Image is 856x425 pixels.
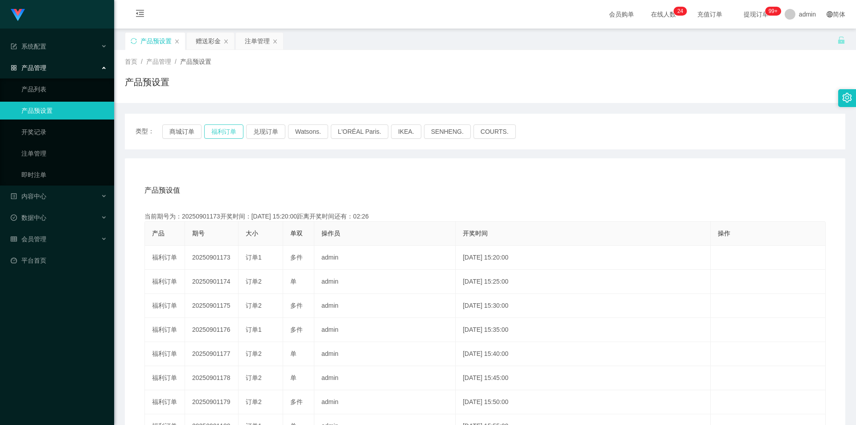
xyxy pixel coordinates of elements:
span: / [175,58,177,65]
button: SENHENG. [424,124,471,139]
span: 订单2 [246,350,262,357]
span: 首页 [125,58,137,65]
button: 福利订单 [204,124,243,139]
a: 产品列表 [21,80,107,98]
h1: 产品预设置 [125,75,169,89]
span: 单 [290,278,296,285]
button: 商城订单 [162,124,202,139]
span: 产品管理 [146,58,171,65]
span: 操作员 [321,230,340,237]
td: admin [314,342,456,366]
span: 多件 [290,254,303,261]
span: 单双 [290,230,303,237]
span: 产品预设值 [144,185,180,196]
i: 图标: close [272,39,278,44]
span: 产品 [152,230,165,237]
i: 图标: close [174,39,180,44]
td: [DATE] 15:20:00 [456,246,711,270]
span: 多件 [290,398,303,405]
a: 开奖记录 [21,123,107,141]
td: 福利订单 [145,390,185,414]
span: 类型： [136,124,162,139]
i: 图标: appstore-o [11,65,17,71]
i: 图标: close [223,39,229,44]
span: 充值订单 [693,11,727,17]
td: [DATE] 15:25:00 [456,270,711,294]
span: 订单2 [246,278,262,285]
span: 数据中心 [11,214,46,221]
span: 内容中心 [11,193,46,200]
td: [DATE] 15:50:00 [456,390,711,414]
p: 2 [677,7,680,16]
span: 产品预设置 [180,58,211,65]
td: 福利订单 [145,318,185,342]
span: 单 [290,350,296,357]
i: 图标: table [11,236,17,242]
span: 会员管理 [11,235,46,243]
i: 图标: sync [131,38,137,44]
td: [DATE] 15:30:00 [456,294,711,318]
p: 4 [680,7,683,16]
span: 提现订单 [739,11,773,17]
a: 注单管理 [21,144,107,162]
td: admin [314,318,456,342]
button: COURTS. [473,124,516,139]
td: 20250901174 [185,270,239,294]
i: 图标: unlock [837,36,845,44]
td: 20250901177 [185,342,239,366]
button: IKEA. [391,124,421,139]
span: 订单2 [246,374,262,381]
sup: 24 [674,7,687,16]
div: 注单管理 [245,33,270,50]
span: / [141,58,143,65]
i: 图标: profile [11,193,17,199]
span: 开奖时间 [463,230,488,237]
td: [DATE] 15:45:00 [456,366,711,390]
button: L'ORÉAL Paris. [331,124,388,139]
td: 福利订单 [145,366,185,390]
td: 20250901175 [185,294,239,318]
td: 福利订单 [145,246,185,270]
td: admin [314,270,456,294]
span: 订单1 [246,254,262,261]
a: 即时注单 [21,166,107,184]
td: 20250901179 [185,390,239,414]
i: 图标: form [11,43,17,50]
span: 大小 [246,230,258,237]
span: 系统配置 [11,43,46,50]
img: logo.9652507e.png [11,9,25,21]
i: 图标: menu-fold [125,0,155,29]
span: 在线人数 [646,11,680,17]
td: 20250901176 [185,318,239,342]
td: 20250901173 [185,246,239,270]
span: 单 [290,374,296,381]
button: 兑现订单 [246,124,285,139]
td: admin [314,294,456,318]
span: 多件 [290,302,303,309]
button: Watsons. [288,124,328,139]
span: 订单1 [246,326,262,333]
span: 订单2 [246,302,262,309]
td: 福利订单 [145,294,185,318]
td: 20250901178 [185,366,239,390]
a: 图标: dashboard平台首页 [11,252,107,269]
td: [DATE] 15:40:00 [456,342,711,366]
i: 图标: setting [842,93,852,103]
td: 福利订单 [145,342,185,366]
td: admin [314,390,456,414]
td: [DATE] 15:35:00 [456,318,711,342]
a: 产品预设置 [21,102,107,120]
span: 操作 [718,230,730,237]
div: 产品预设置 [140,33,172,50]
span: 期号 [192,230,205,237]
span: 多件 [290,326,303,333]
sup: 1046 [765,7,781,16]
i: 图标: check-circle-o [11,215,17,221]
td: 福利订单 [145,270,185,294]
span: 产品管理 [11,64,46,71]
i: 图标: global [827,11,833,17]
td: admin [314,366,456,390]
td: admin [314,246,456,270]
span: 订单2 [246,398,262,405]
div: 当前期号为：20250901173开奖时间：[DATE] 15:20:00距离开奖时间还有：02:26 [144,212,826,221]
